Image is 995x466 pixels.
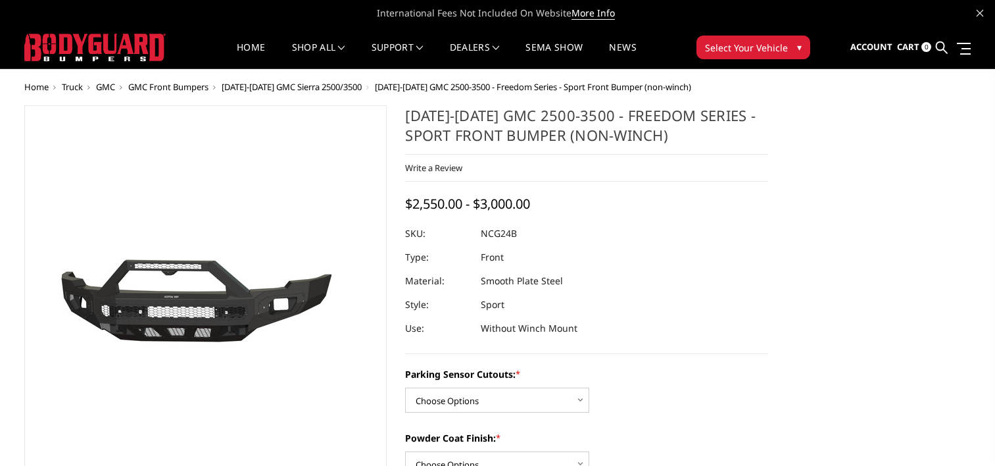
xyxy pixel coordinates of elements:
a: Support [372,43,424,68]
a: News [609,43,636,68]
a: More Info [571,7,615,20]
span: 0 [921,42,931,52]
dt: Use: [405,317,471,340]
dd: Smooth Plate Steel [481,269,563,293]
label: Powder Coat Finish: [405,431,768,445]
span: Cart [897,41,919,53]
a: shop all [292,43,345,68]
span: [DATE]-[DATE] GMC 2500-3500 - Freedom Series - Sport Front Bumper (non-winch) [375,81,691,93]
h1: [DATE]-[DATE] GMC 2500-3500 - Freedom Series - Sport Front Bumper (non-winch) [405,105,768,155]
dd: Sport [481,293,504,317]
img: 2024-2025 GMC 2500-3500 - Freedom Series - Sport Front Bumper (non-winch) [41,226,370,380]
label: Parking Sensor Cutouts: [405,367,768,381]
dt: Type: [405,246,471,269]
a: GMC [96,81,115,93]
a: Home [237,43,265,68]
a: GMC Front Bumpers [128,81,208,93]
dd: Without Winch Mount [481,317,577,340]
span: Select Your Vehicle [705,41,788,55]
dt: Material: [405,269,471,293]
a: Write a Review [405,162,462,174]
dd: Front [481,246,504,269]
a: SEMA Show [525,43,583,68]
span: ▾ [797,40,802,54]
a: Dealers [450,43,500,68]
a: Account [850,30,892,65]
a: [DATE]-[DATE] GMC Sierra 2500/3500 [222,81,362,93]
a: Home [24,81,49,93]
a: Truck [62,81,83,93]
dt: SKU: [405,222,471,246]
span: Account [850,41,892,53]
dd: NCG24B [481,222,517,246]
dt: Style: [405,293,471,317]
button: Select Your Vehicle [696,36,810,59]
span: $2,550.00 - $3,000.00 [405,195,530,213]
a: Cart 0 [897,30,931,65]
img: BODYGUARD BUMPERS [24,34,166,61]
